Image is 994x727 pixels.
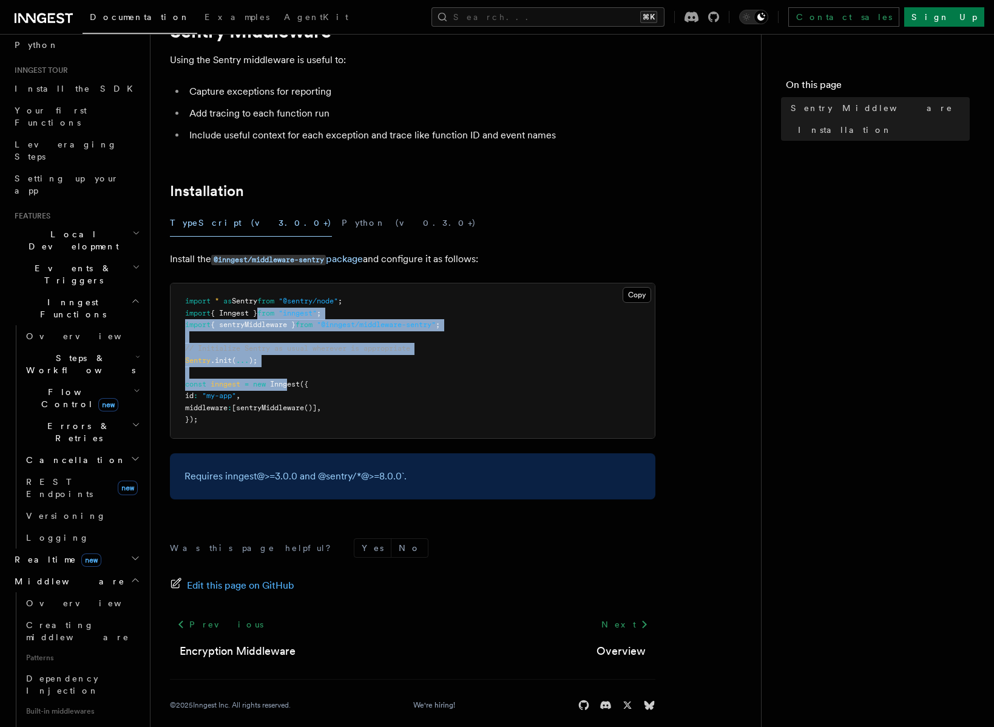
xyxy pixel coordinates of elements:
[21,325,143,347] a: Overview
[236,356,249,365] span: ...
[205,12,269,22] span: Examples
[10,325,143,549] div: Inngest Functions
[170,577,294,594] a: Edit this page on GitHub
[26,511,106,521] span: Versioning
[186,105,655,122] li: Add tracing to each function run
[317,309,321,317] span: ;
[223,297,232,305] span: as
[211,309,257,317] span: { Inngest }
[15,174,119,195] span: Setting up your app
[185,297,211,305] span: import
[904,7,984,27] a: Sign Up
[211,380,240,388] span: inngest
[170,183,244,200] a: Installation
[185,309,211,317] span: import
[788,7,899,27] a: Contact sales
[436,320,440,329] span: ;
[15,84,140,93] span: Install the SDK
[26,674,99,695] span: Dependency Injection
[21,668,143,702] a: Dependency Injection
[300,380,308,388] span: ({
[304,404,317,412] span: ()]
[257,309,274,317] span: from
[10,211,50,221] span: Features
[184,468,641,485] p: Requires inngest@>=3.0.0 and @sentry/*@>=8.0.0`.
[354,539,391,557] button: Yes
[21,415,143,449] button: Errors & Retries
[10,553,101,566] span: Realtime
[15,40,59,50] span: Python
[10,549,143,570] button: Realtimenew
[180,643,296,660] a: Encryption Middleware
[118,481,138,495] span: new
[640,11,657,23] kbd: ⌘K
[10,223,143,257] button: Local Development
[793,119,970,141] a: Installation
[21,648,143,668] span: Patterns
[10,134,143,167] a: Leveraging Steps
[228,404,232,412] span: :
[185,320,211,329] span: import
[21,505,143,527] a: Versioning
[317,320,436,329] span: "@inngest/middleware-sentry"
[90,12,190,22] span: Documentation
[211,255,326,265] code: @inngest/middleware-sentry
[21,381,143,415] button: Flow Controlnew
[26,598,151,608] span: Overview
[21,614,143,648] a: Creating middleware
[10,100,143,134] a: Your first Functions
[187,577,294,594] span: Edit this page on GitHub
[170,251,655,268] p: Install the and configure it as follows:
[10,78,143,100] a: Install the SDK
[249,356,257,365] span: );
[232,356,236,365] span: (
[98,398,118,411] span: new
[211,320,296,329] span: { sentryMiddleware }
[791,102,953,114] span: Sentry Middleware
[279,297,338,305] span: "@sentry/node"
[26,533,89,543] span: Logging
[21,454,126,466] span: Cancellation
[21,347,143,381] button: Steps & Workflows
[21,386,134,410] span: Flow Control
[197,4,277,33] a: Examples
[185,415,198,424] span: });
[26,477,93,499] span: REST Endpoints
[185,391,194,400] span: id
[413,700,455,710] a: We're hiring!
[10,570,143,592] button: Middleware
[21,420,132,444] span: Errors & Retries
[186,83,655,100] li: Capture exceptions for reporting
[739,10,768,24] button: Toggle dark mode
[21,702,143,721] span: Built-in middlewares
[623,287,651,303] button: Copy
[597,643,646,660] a: Overview
[170,52,655,69] p: Using the Sentry middleware is useful to:
[211,356,232,365] span: .init
[21,449,143,471] button: Cancellation
[10,262,132,286] span: Events & Triggers
[10,291,143,325] button: Inngest Functions
[185,380,206,388] span: const
[277,4,356,33] a: AgentKit
[170,209,332,237] button: TypeScript (v3.0.0+)
[10,228,132,252] span: Local Development
[10,575,125,587] span: Middleware
[185,404,228,412] span: middleware
[786,97,970,119] a: Sentry Middleware
[232,404,236,412] span: [
[170,700,291,710] div: © 2025 Inngest Inc. All rights reserved.
[342,209,476,237] button: Python (v0.3.0+)
[296,320,313,329] span: from
[10,66,68,75] span: Inngest tour
[186,127,655,144] li: Include useful context for each exception and trace like function ID and event names
[26,331,151,341] span: Overview
[338,297,342,305] span: ;
[21,471,143,505] a: REST Endpointsnew
[194,391,198,400] span: :
[21,592,143,614] a: Overview
[594,614,655,635] a: Next
[170,542,339,554] p: Was this page helpful?
[284,12,348,22] span: AgentKit
[317,404,321,412] span: ,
